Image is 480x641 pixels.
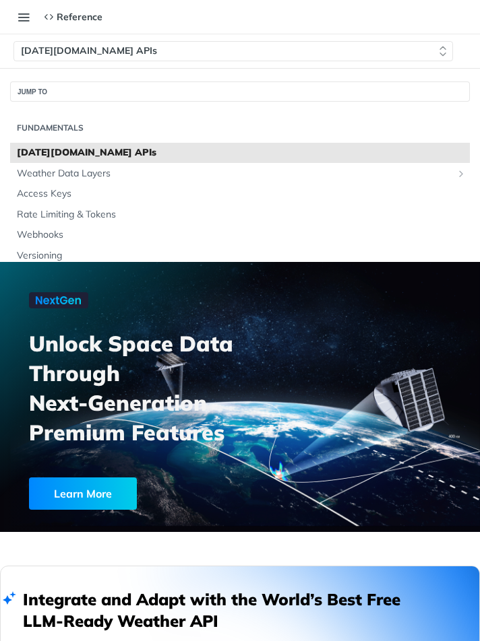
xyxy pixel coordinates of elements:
a: Access Keys [10,184,470,204]
button: JUMP TO [10,81,470,102]
span: Rate Limiting & Tokens [17,208,467,222]
a: Rate Limiting & Tokens [10,205,470,225]
span: Access Keys [17,187,467,201]
img: NextGen [29,292,88,308]
span: [DATE][DOMAIN_NAME] APIs [21,44,157,58]
span: Webhooks [17,228,467,242]
div: Reference [44,11,102,23]
h3: Unlock Space Data Through Next-Generation Premium Features [29,329,255,447]
a: Learn More [29,477,210,510]
h2: Fundamentals [10,122,470,134]
div: Learn More [29,477,137,510]
button: [DATE][DOMAIN_NAME] APIs [13,41,453,61]
button: Toggle navigation menu [13,7,34,27]
a: Versioning [10,246,470,266]
span: Weather Data Layers [17,167,452,180]
a: Weather Data LayersShow subpages for Weather Data Layers [10,164,470,184]
a: Webhooks [10,225,470,245]
span: Versioning [17,249,467,263]
a: [DATE][DOMAIN_NAME] APIs [10,143,470,163]
button: Show subpages for Weather Data Layers [456,168,467,179]
h2: Integrate and Adapt with the World’s Best Free LLM-Ready Weather API [23,588,421,632]
span: [DATE][DOMAIN_NAME] APIs [17,146,467,160]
